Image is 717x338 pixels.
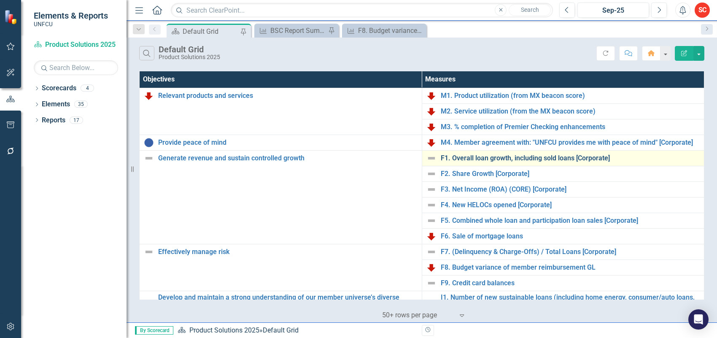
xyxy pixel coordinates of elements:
[441,108,700,115] a: M2. Service utilization (from the MX beacon score)
[580,5,646,16] div: Sep-25
[577,3,649,18] button: Sep-25
[140,150,422,244] td: Double-Click to Edit Right Click for Context Menu
[422,260,704,275] td: Double-Click to Edit Right Click for Context Menu
[42,116,65,125] a: Reports
[344,25,424,36] a: F8. Budget variance of member reimbursement GL
[140,88,422,135] td: Double-Click to Edit Right Click for Context Menu
[159,54,220,60] div: Product Solutions 2025
[140,244,422,291] td: Double-Click to Edit Right Click for Context Menu
[34,60,118,75] input: Search Below...
[422,244,704,260] td: Double-Click to Edit Right Click for Context Menu
[441,170,700,178] a: F2. Share Growth [Corporate]
[144,296,154,306] img: Not Defined
[426,122,437,132] img: Below Plan
[441,186,700,193] a: F3. Net Income (ROA) (CORE) [Corporate]
[426,247,437,257] img: Not Defined
[441,279,700,287] a: F9. Credit card balances
[426,296,437,306] img: Not Defined
[509,4,551,16] button: Search
[426,262,437,273] img: Below Plan
[422,150,704,166] td: Double-Click to Edit Right Click for Context Menu
[74,101,88,108] div: 35
[422,103,704,119] td: Double-Click to Edit Right Click for Context Menu
[34,40,118,50] a: Product Solutions 2025
[426,231,437,241] img: Below Plan
[426,169,437,179] img: Not Defined
[256,25,326,36] a: BSC Report Summary
[158,139,418,146] a: Provide peace of mind
[426,200,437,210] img: Not Defined
[441,294,700,308] a: I1. Number of new sustainable loans (including home energy, consumer/auto loans, mortgages)
[158,154,418,162] a: Generate revenue and sustain controlled growth
[140,291,422,311] td: Double-Click to Edit Right Click for Context Menu
[183,26,238,37] div: Default Grid
[422,228,704,244] td: Double-Click to Edit Right Click for Context Menu
[42,100,70,109] a: Elements
[81,85,94,92] div: 4
[441,92,700,100] a: M1. Product utilization (from MX beacon score)
[521,6,539,13] span: Search
[144,91,154,101] img: Below Plan
[695,3,710,18] button: SC
[422,166,704,181] td: Double-Click to Edit Right Click for Context Menu
[426,278,437,288] img: Not Defined
[70,116,83,124] div: 17
[426,91,437,101] img: Below Plan
[688,309,709,330] div: Open Intercom Messenger
[144,138,154,148] img: Data Not Yet Due
[270,25,326,36] div: BSC Report Summary
[178,326,415,335] div: »
[441,264,700,271] a: F8. Budget variance of member reimbursement GL
[441,217,700,224] a: F5. Combined whole loan and participation loan sales [Corporate]
[426,106,437,116] img: Below Plan
[422,88,704,103] td: Double-Click to Edit Right Click for Context Menu
[422,119,704,135] td: Double-Click to Edit Right Click for Context Menu
[42,84,76,93] a: Scorecards
[426,184,437,195] img: Not Defined
[441,123,700,131] a: M3. % completion of Premier Checking enhancements
[441,233,700,240] a: F6. Sale of mortgage loans
[422,275,704,291] td: Double-Click to Edit Right Click for Context Menu
[135,326,173,335] span: By Scorecard
[34,21,108,27] small: UNFCU
[140,135,422,150] td: Double-Click to Edit Right Click for Context Menu
[159,45,220,54] div: Default Grid
[189,326,259,334] a: Product Solutions 2025
[441,248,700,256] a: F7. (Delinquency & Charge-Offs) / Total Loans [Corporate]
[158,92,418,100] a: Relevant products and services
[263,326,299,334] div: Default Grid
[358,25,424,36] div: F8. Budget variance of member reimbursement GL
[441,154,700,162] a: F1. Overall loan growth, including sold loans [Corporate]
[4,10,19,24] img: ClearPoint Strategy
[422,135,704,150] td: Double-Click to Edit Right Click for Context Menu
[422,197,704,213] td: Double-Click to Edit Right Click for Context Menu
[34,11,108,21] span: Elements & Reports
[441,139,700,146] a: M4. Member agreement with: "UNFCU provides me with peace of mind" [Corporate]
[441,201,700,209] a: F4. New HELOCs opened [Corporate]
[171,3,553,18] input: Search ClearPoint...
[144,153,154,163] img: Not Defined
[422,213,704,228] td: Double-Click to Edit Right Click for Context Menu
[158,294,418,308] a: Develop and maintain a strong understanding of our member universe’s diverse needs
[158,248,418,256] a: Effectively manage risk
[426,153,437,163] img: Not Defined
[426,138,437,148] img: Below Plan
[426,216,437,226] img: Not Defined
[422,181,704,197] td: Double-Click to Edit Right Click for Context Menu
[422,291,704,311] td: Double-Click to Edit Right Click for Context Menu
[144,247,154,257] img: Not Defined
